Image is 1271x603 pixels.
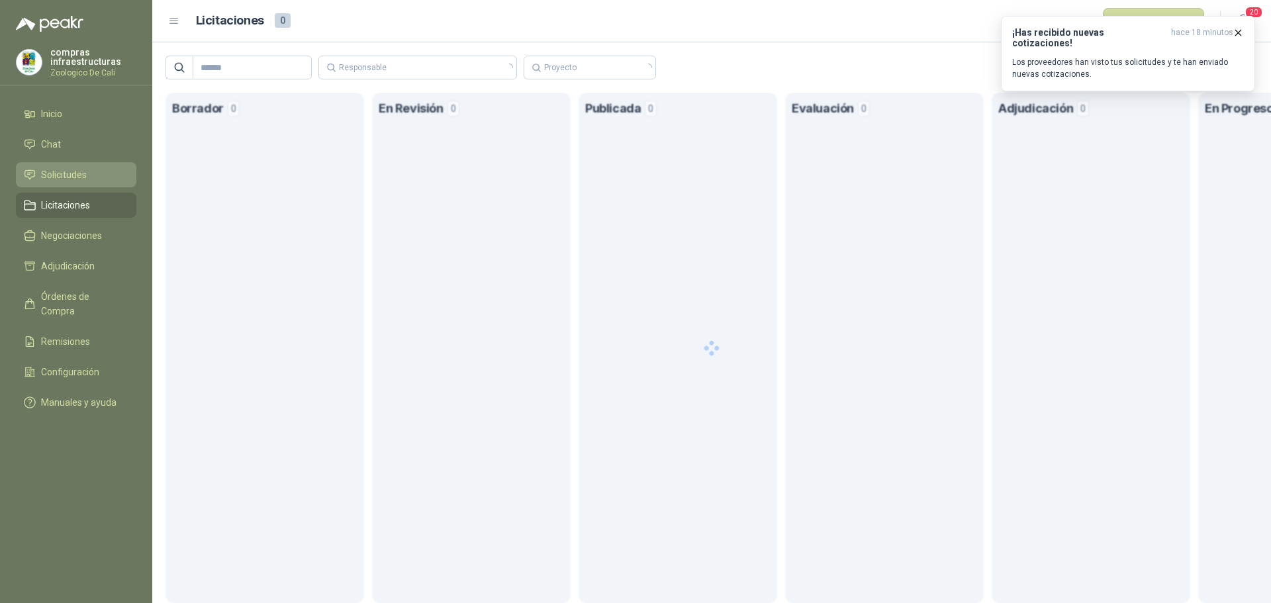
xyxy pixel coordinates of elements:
span: Manuales y ayuda [41,395,117,410]
img: Logo peakr [16,16,83,32]
span: Inicio [41,107,62,121]
a: Remisiones [16,329,136,354]
span: Solicitudes [41,167,87,182]
span: 0 [275,13,291,28]
span: Chat [41,137,61,152]
span: loading [644,64,652,71]
span: Órdenes de Compra [41,289,124,318]
a: Solicitudes [16,162,136,187]
h1: Licitaciones [196,11,264,30]
span: 20 [1245,6,1263,19]
button: Nueva Licitación [1103,8,1205,34]
span: Negociaciones [41,228,102,243]
img: Company Logo [17,50,42,75]
span: Remisiones [41,334,90,349]
a: Negociaciones [16,223,136,248]
a: Órdenes de Compra [16,284,136,324]
a: Licitaciones [16,193,136,218]
a: Adjudicación [16,254,136,279]
a: Chat [16,132,136,157]
button: ¡Has recibido nuevas cotizaciones!hace 18 minutos Los proveedores han visto tus solicitudes y te ... [1001,16,1255,91]
a: Manuales y ayuda [16,390,136,415]
span: hace 18 minutos [1171,27,1233,48]
span: Adjudicación [41,259,95,273]
p: compras infraestructuras [50,48,136,66]
button: 20 [1231,9,1255,33]
a: Inicio [16,101,136,126]
p: Zoologico De Cali [50,69,136,77]
span: Configuración [41,365,99,379]
a: Configuración [16,359,136,385]
span: Licitaciones [41,198,90,212]
p: Los proveedores han visto tus solicitudes y te han enviado nuevas cotizaciones. [1012,56,1244,80]
span: loading [505,64,513,71]
h3: ¡Has recibido nuevas cotizaciones! [1012,27,1166,48]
